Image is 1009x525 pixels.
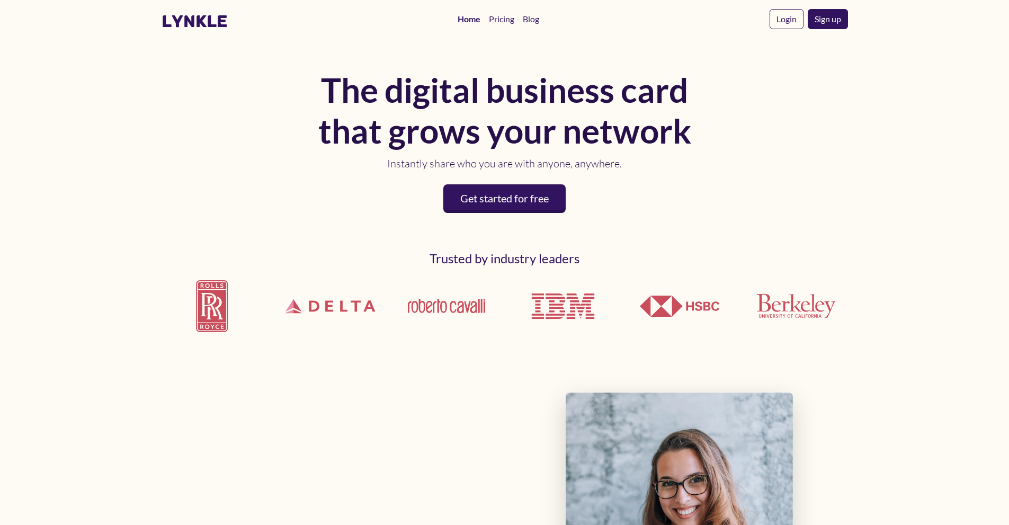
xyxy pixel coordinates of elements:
[453,8,485,30] a: Home
[640,296,719,317] img: HSBC
[756,293,836,318] img: UCLA Berkeley
[519,8,543,30] a: Blog
[443,184,566,213] a: Get started for free
[162,11,228,31] a: lynkle
[278,269,382,343] img: Delta Airlines
[407,298,486,314] img: Roberto Cavalli
[314,156,695,172] p: Instantly share who you are with anyone, anywhere.
[162,251,848,266] h2: Trusted by industry leaders
[523,266,603,346] img: IBM
[162,271,265,341] img: Rolls Royce
[314,70,695,152] h1: The digital business card that grows your network
[770,9,803,29] a: Login
[485,8,519,30] a: Pricing
[808,9,848,29] a: Sign up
